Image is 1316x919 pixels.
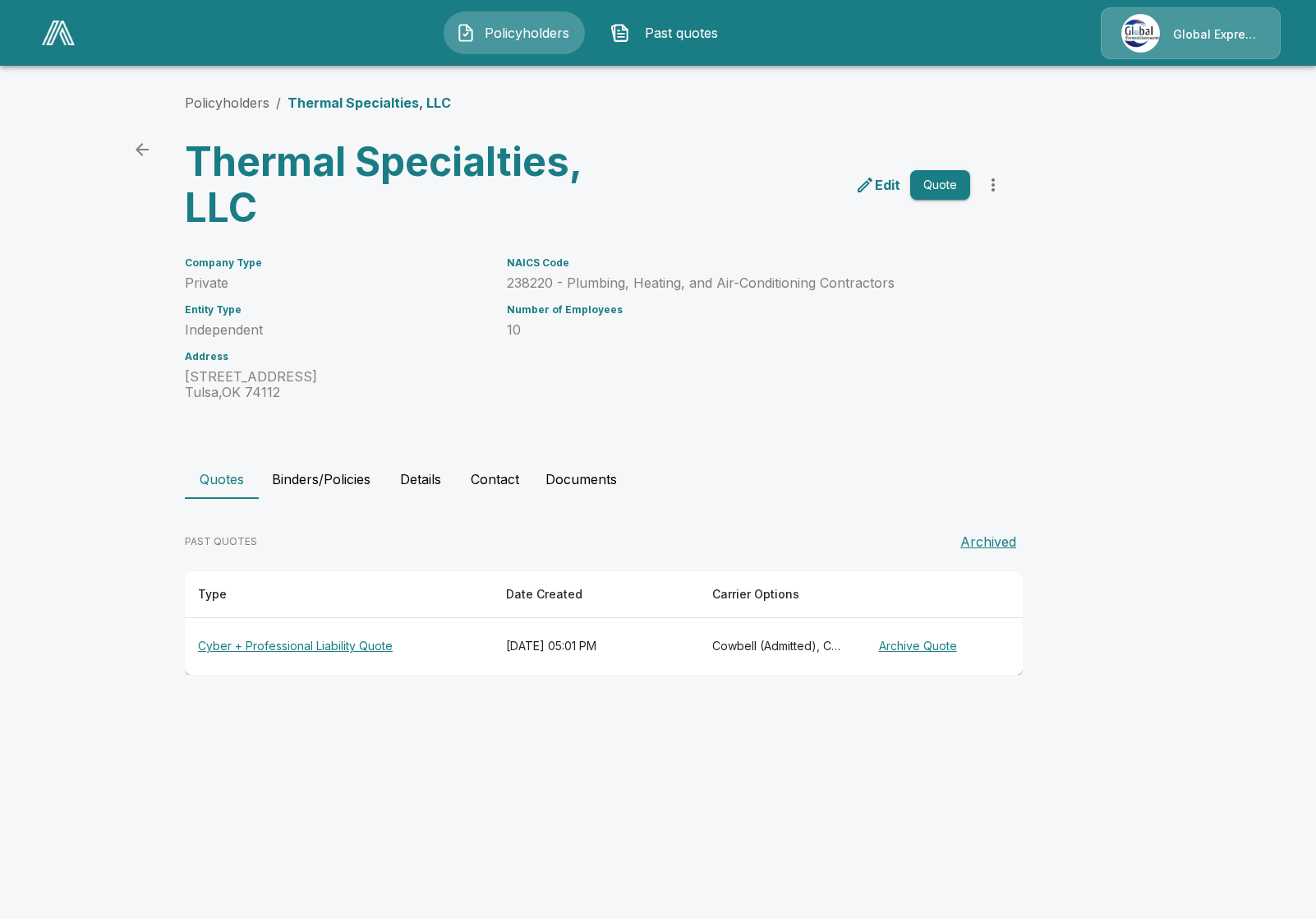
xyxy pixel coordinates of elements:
[482,23,573,43] span: Policyholders
[875,175,900,195] p: Edit
[637,23,727,43] span: Past quotes
[185,618,493,675] th: Cyber + Professional Liability Quote
[185,571,493,618] th: Type
[699,571,859,618] th: Carrier Options
[456,23,476,43] img: Policyholders Icon
[185,257,487,269] h6: Company Type
[493,618,699,675] th: [DATE] 05:01 PM
[185,95,269,111] a: Policyholders
[185,139,591,231] h3: Thermal Specialties, LLC
[954,525,1023,558] button: Archived
[185,351,487,363] h6: Address
[185,459,259,499] button: Quotes
[507,322,970,338] p: 10
[598,12,739,54] button: Past quotes IconPast quotes
[910,170,970,201] button: Quote
[532,459,630,499] button: Documents
[444,12,585,54] button: Policyholders IconPolicyholders
[185,459,1131,499] div: policyholder tabs
[126,133,159,166] a: back
[185,93,451,113] nav: breadcrumb
[507,275,970,291] p: 238220 - Plumbing, Heating, and Air-Conditioning Contractors
[852,172,904,198] a: edit
[185,322,487,338] p: Independent
[1101,7,1281,59] a: Agency IconGlobal Express Underwriters
[1121,14,1160,53] img: Agency Icon
[42,21,75,45] img: AA Logo
[185,571,1023,675] table: responsive table
[185,275,487,291] p: Private
[699,618,859,675] th: Cowbell (Admitted), Cowbell (Non-Admitted), CFC (Admitted), Coalition (Admitted), Coalition (Non-...
[507,257,970,269] h6: NAICS Code
[610,23,630,43] img: Past quotes Icon
[288,93,451,113] p: Thermal Specialties, LLC
[185,369,487,400] p: [STREET_ADDRESS] Tulsa , OK 74112
[185,304,487,316] h6: Entity Type
[977,169,1010,201] button: more
[507,304,970,316] h6: Number of Employees
[1173,26,1260,43] p: Global Express Underwriters
[384,459,458,499] button: Details
[872,631,964,662] button: Archive Quote
[276,93,281,113] li: /
[259,459,384,499] button: Binders/Policies
[458,459,532,499] button: Contact
[493,571,699,618] th: Date Created
[185,534,257,549] p: PAST QUOTES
